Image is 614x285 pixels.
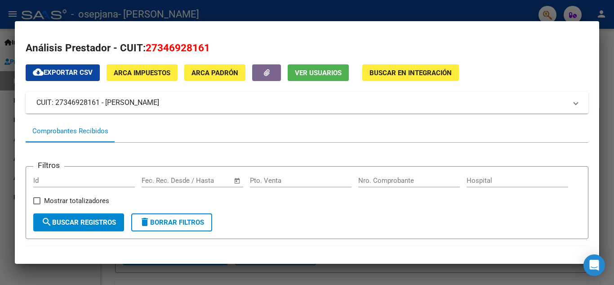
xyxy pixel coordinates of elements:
[41,218,116,226] span: Buscar Registros
[369,69,452,77] span: Buscar en Integración
[146,42,210,54] span: 27346928161
[26,41,588,56] h2: Análisis Prestador - CUIT:
[436,252,461,270] span: Fecha Recibido
[61,252,67,259] span: ID
[252,252,268,259] span: CPBT
[544,252,580,270] span: Vencimiento Auditoría
[362,64,459,81] button: Buscar en Integración
[288,64,349,81] button: Ver Usuarios
[41,217,52,227] mat-icon: search
[476,252,501,259] span: Hospital
[146,252,180,270] span: Facturado x Orden De
[396,252,428,259] span: Fecha Cpbt
[107,64,178,81] button: ARCA Impuestos
[186,176,230,185] input: Fecha fin
[196,252,209,259] span: Area
[26,92,588,113] mat-expansion-panel-header: CUIT: 27346928161 - [PERSON_NAME]
[36,97,567,108] mat-panel-title: CUIT: 27346928161 - [PERSON_NAME]
[33,213,124,231] button: Buscar Registros
[342,252,360,259] span: Monto
[583,254,605,276] div: Open Intercom Messenger
[44,195,109,206] span: Mostrar totalizadores
[191,69,238,77] span: ARCA Padrón
[33,68,93,77] span: Exportar CSV
[114,69,170,77] span: ARCA Impuestos
[139,217,150,227] mat-icon: delete
[142,176,178,185] input: Fecha inicio
[131,213,212,231] button: Borrar Filtros
[106,252,117,259] span: CAE
[184,64,245,81] button: ARCA Padrón
[232,176,243,186] button: Open calendar
[26,64,100,81] button: Exportar CSV
[295,69,342,77] span: Ver Usuarios
[139,218,204,226] span: Borrar Filtros
[33,67,44,77] mat-icon: cloud_download
[33,159,64,171] h3: Filtros
[32,126,108,136] div: Comprobantes Recibidos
